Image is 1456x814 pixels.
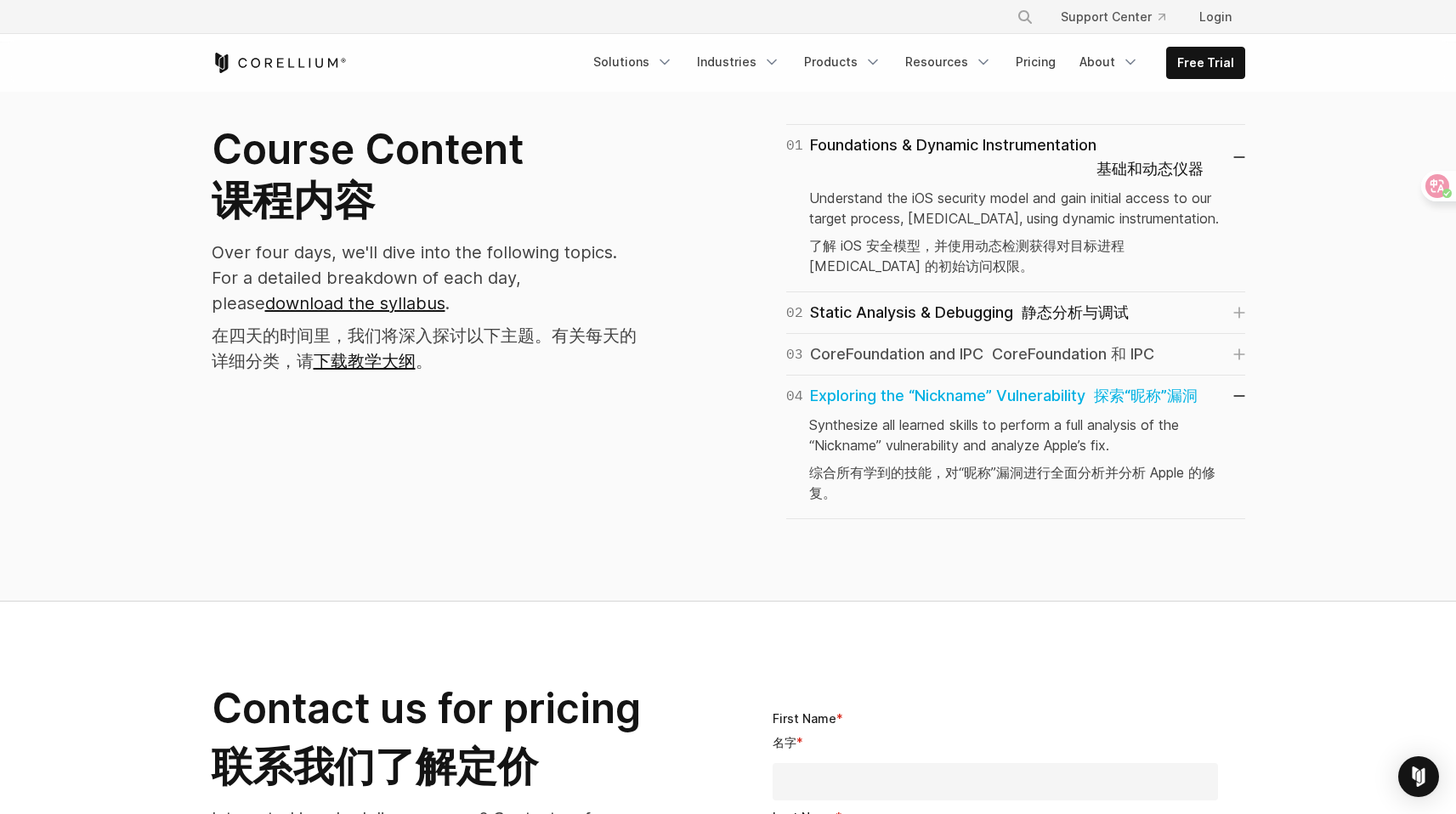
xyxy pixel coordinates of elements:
[1096,160,1204,178] font: 基础和动态仪器
[786,133,1245,181] a: 01Foundations & Dynamic Instrumentation 基础和动态仪器
[773,735,796,749] span: 名字
[1186,2,1245,32] a: Login
[809,415,1222,510] p: Synthesize all learned skills to perform a full analysis of the “Nickname” vulnerability and anal...
[996,2,1245,32] div: Navigation Menu
[1398,756,1439,797] div: Open Intercom Messenger
[786,133,1204,181] div: Foundations & Dynamic Instrumentation
[212,53,347,73] a: Corellium Home
[786,384,803,408] span: 04
[786,133,803,181] span: 01
[786,301,1245,325] a: 02Static Analysis & Debugging 静态分析与调试
[786,384,1198,408] div: Exploring the “Nickname” Vulnerability
[1167,48,1244,78] a: Free Trial
[786,384,1245,408] a: 04Exploring the “Nickname” Vulnerability 探索“昵称”漏洞
[786,342,803,366] span: 03
[1094,387,1198,404] font: 探索“昵称”漏洞
[1010,2,1040,32] button: Search
[773,711,836,726] span: First Name
[212,240,647,374] p: Over four days, we'll dive into the following topics. For a detailed breakdown of each day, please .
[212,741,538,791] font: 联系我们了解定价
[687,47,790,77] a: Industries
[895,47,1002,77] a: Resources
[1022,303,1129,321] font: 静态分析与调试
[212,683,647,792] h2: Contact us for pricing
[265,293,445,314] a: download the syllabus
[786,301,1129,325] div: Static Analysis & Debugging
[1047,2,1179,32] a: Support Center
[583,47,683,77] a: Solutions
[212,124,647,226] h2: Course Content
[786,342,1245,366] a: 03CoreFoundation and IPC CoreFoundation 和 IPC
[212,175,375,225] font: 课程内容
[1069,47,1149,77] a: About
[809,237,1125,274] font: 了解 iOS 安全模型，并使用动态检测获得对目标进程 [MEDICAL_DATA] 的初始访问权限。
[992,345,1154,363] font: CoreFoundation 和 IPC
[809,188,1222,283] p: Understand the iOS security model and gain initial access to our target process, [MEDICAL_DATA], ...
[809,464,1215,501] font: 综合所有学到的技能，对“昵称”漏洞进行全面分析并分析 Apple 的修复。
[786,301,803,325] span: 02
[314,351,416,371] a: 下载教学大纲
[212,325,637,371] font: 在四天的时间里，我们将深入探讨以下主题。有关每天的详细分类，请 。
[786,342,1154,366] div: CoreFoundation and IPC
[794,47,892,77] a: Products
[1006,47,1066,77] a: Pricing
[583,47,1245,79] div: Navigation Menu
